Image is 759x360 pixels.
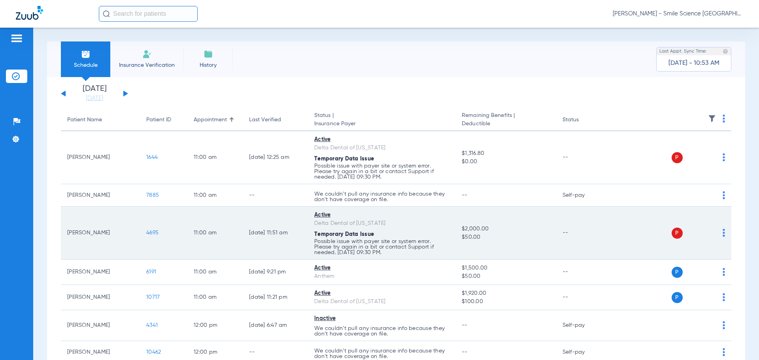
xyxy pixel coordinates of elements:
div: Patient Name [67,116,102,124]
span: P [672,267,683,278]
td: 11:00 AM [187,260,243,285]
td: [DATE] 11:51 AM [243,207,308,260]
span: 7885 [146,192,159,198]
p: We couldn’t pull any insurance info because they don’t have coverage on file. [314,326,449,337]
span: 1644 [146,155,158,160]
td: -- [556,207,610,260]
td: [PERSON_NAME] [61,131,140,184]
span: Temporary Data Issue [314,156,374,162]
div: Delta Dental of [US_STATE] [314,219,449,228]
div: Anthem [314,272,449,281]
span: 6191 [146,269,156,275]
div: Patient ID [146,116,181,124]
div: Patient ID [146,116,171,124]
div: Active [314,136,449,144]
div: Active [314,264,449,272]
div: Delta Dental of [US_STATE] [314,144,449,152]
span: [DATE] - 10:53 AM [668,59,719,67]
span: History [189,61,227,69]
div: Delta Dental of [US_STATE] [314,298,449,306]
div: Last Verified [249,116,302,124]
img: group-dot-blue.svg [723,115,725,123]
iframe: Chat Widget [719,322,759,360]
a: [DATE] [71,94,118,102]
div: Active [314,289,449,298]
img: group-dot-blue.svg [723,293,725,301]
img: group-dot-blue.svg [723,191,725,199]
span: 4341 [146,322,158,328]
td: -- [556,285,610,310]
td: 11:00 AM [187,184,243,207]
img: group-dot-blue.svg [723,268,725,276]
span: 10462 [146,349,161,355]
td: [DATE] 6:47 AM [243,310,308,341]
td: [PERSON_NAME] [61,260,140,285]
div: Appointment [194,116,227,124]
td: 11:00 AM [187,285,243,310]
span: $50.00 [462,233,549,241]
span: -- [462,192,468,198]
td: [PERSON_NAME] [61,285,140,310]
img: group-dot-blue.svg [723,153,725,161]
td: [PERSON_NAME] [61,310,140,341]
td: Self-pay [556,184,610,207]
td: [DATE] 12:25 AM [243,131,308,184]
img: group-dot-blue.svg [723,229,725,237]
p: Possible issue with payer site or system error. Please try again in a bit or contact Support if n... [314,239,449,255]
p: We couldn’t pull any insurance info because they don’t have coverage on file. [314,191,449,202]
span: $2,000.00 [462,225,549,233]
span: $0.00 [462,158,549,166]
td: 11:00 AM [187,131,243,184]
img: Zuub Logo [16,6,43,20]
td: [DATE] 11:21 PM [243,285,308,310]
div: Last Verified [249,116,281,124]
span: Last Appt. Sync Time: [659,47,707,55]
th: Status [556,109,610,131]
img: Search Icon [103,10,110,17]
span: $100.00 [462,298,549,306]
div: Patient Name [67,116,134,124]
td: -- [556,260,610,285]
img: last sync help info [723,49,728,54]
span: P [672,228,683,239]
img: Schedule [81,49,91,59]
span: -- [462,322,468,328]
th: Status | [308,109,455,131]
td: [DATE] 9:21 PM [243,260,308,285]
td: 11:00 AM [187,207,243,260]
span: $1,500.00 [462,264,549,272]
div: Active [314,211,449,219]
li: [DATE] [71,85,118,102]
img: History [204,49,213,59]
span: -- [462,349,468,355]
span: Deductible [462,120,549,128]
th: Remaining Benefits | [455,109,556,131]
td: [PERSON_NAME] [61,207,140,260]
span: $1,920.00 [462,289,549,298]
span: Schedule [67,61,104,69]
p: Possible issue with payer site or system error. Please try again in a bit or contact Support if n... [314,163,449,180]
img: filter.svg [708,115,716,123]
span: Temporary Data Issue [314,232,374,237]
td: -- [243,184,308,207]
span: $50.00 [462,272,549,281]
span: Insurance Verification [116,61,177,69]
span: Insurance Payer [314,120,449,128]
input: Search for patients [99,6,198,22]
div: Inactive [314,315,449,323]
td: [PERSON_NAME] [61,184,140,207]
td: Self-pay [556,310,610,341]
img: Manual Insurance Verification [142,49,152,59]
img: group-dot-blue.svg [723,321,725,329]
span: $1,316.80 [462,149,549,158]
span: 4695 [146,230,159,236]
span: [PERSON_NAME] - Smile Science [GEOGRAPHIC_DATA] [613,10,743,18]
span: P [672,152,683,163]
div: Appointment [194,116,236,124]
td: -- [556,131,610,184]
img: hamburger-icon [10,34,23,43]
span: 10717 [146,294,160,300]
td: 12:00 PM [187,310,243,341]
p: We couldn’t pull any insurance info because they don’t have coverage on file. [314,348,449,359]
